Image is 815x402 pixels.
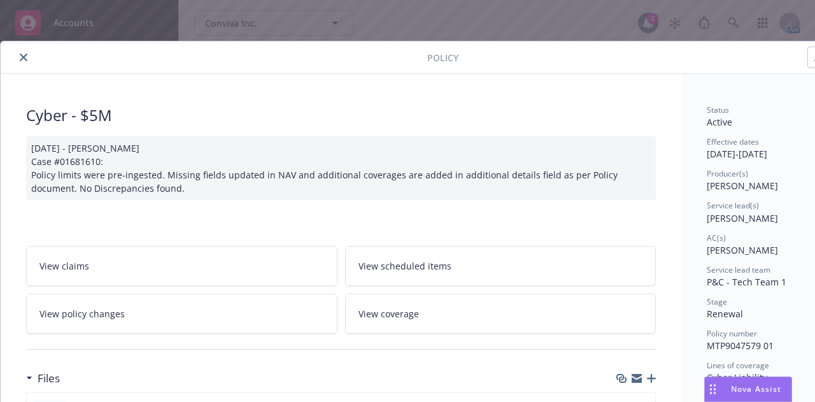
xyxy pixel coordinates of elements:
[707,244,778,256] span: [PERSON_NAME]
[26,136,656,200] div: [DATE] - [PERSON_NAME] Case #01681610: Policy limits were pre-ingested. Missing fields updated in...
[704,377,792,402] button: Nova Assist
[39,259,89,273] span: View claims
[26,370,60,387] div: Files
[707,360,769,371] span: Lines of coverage
[705,377,721,401] div: Drag to move
[707,308,743,320] span: Renewal
[707,233,726,243] span: AC(s)
[731,384,781,394] span: Nova Assist
[707,371,767,384] span: Cyber Liability
[427,51,458,64] span: Policy
[707,168,748,179] span: Producer(s)
[707,212,778,224] span: [PERSON_NAME]
[707,264,770,275] span: Service lead team
[26,104,656,126] div: Cyber - $5M
[345,294,656,334] a: View coverage
[358,307,419,320] span: View coverage
[707,116,732,128] span: Active
[707,296,727,307] span: Stage
[26,294,337,334] a: View policy changes
[707,104,729,115] span: Status
[707,340,774,352] span: MTP9047579 01
[39,307,125,320] span: View policy changes
[345,246,656,286] a: View scheduled items
[707,180,778,192] span: [PERSON_NAME]
[358,259,451,273] span: View scheduled items
[26,246,337,286] a: View claims
[707,136,759,147] span: Effective dates
[707,276,786,288] span: P&C - Tech Team 1
[707,328,757,339] span: Policy number
[16,50,31,65] button: close
[707,200,759,211] span: Service lead(s)
[38,370,60,387] h3: Files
